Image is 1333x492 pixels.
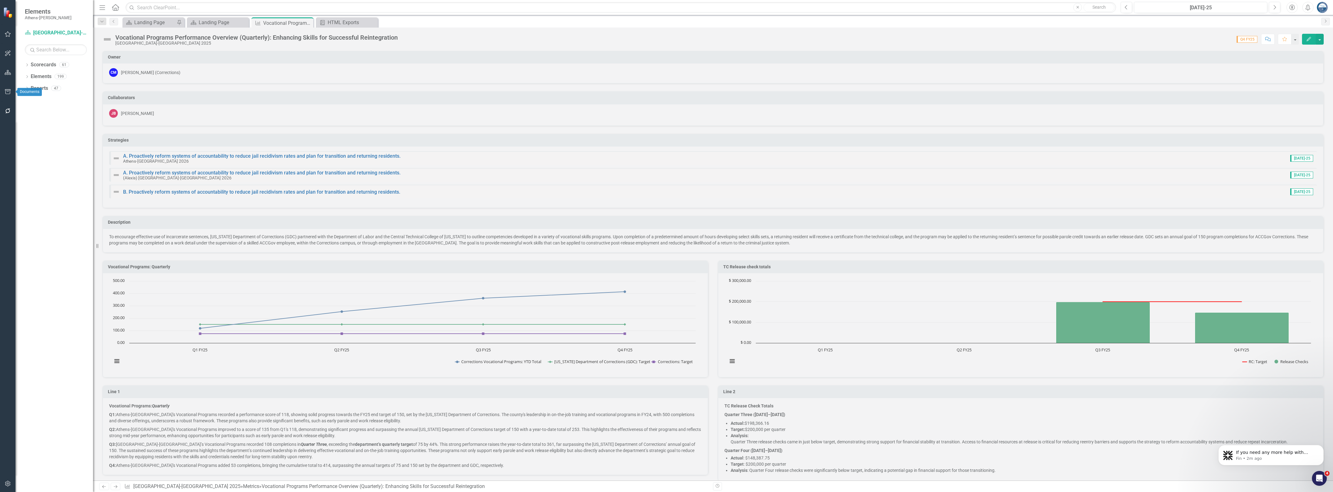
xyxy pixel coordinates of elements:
strong: Analysis: [731,433,749,438]
div: CM [109,68,118,77]
p: $198,366.16 [731,420,1317,426]
p: [GEOGRAPHIC_DATA]-[GEOGRAPHIC_DATA]’s Vocational Programs recorded 108 completions in , exceeding... [109,440,702,461]
li: : $200,000 per quarter [731,461,1317,467]
div: Yes, you can publish entire metric pages using HTML Published Reports. These create fully functio... [10,30,114,60]
textarea: Message… [5,190,119,200]
h3: Line 1 [108,389,705,394]
path: Q4 FY25, 150. Georgia Department of Corrections (GDC): Target. [624,323,626,326]
div: Fin says… [5,26,119,159]
p: $200,000 per quarter [731,426,1317,433]
small: Athens-[GEOGRAPHIC_DATA] 2026 [123,159,189,164]
text: Q1 FY25 [818,347,833,353]
svg: Interactive chart [109,278,699,371]
text: 200.00 [113,315,125,320]
button: [DATE]-25 [1134,2,1267,13]
strong: TC Release Check Totals [724,403,773,408]
text: Q3 FY25 [1095,347,1110,353]
div: Close [109,2,120,14]
svg: Interactive chart [724,278,1314,371]
a: Source reference 8657227: [105,129,110,134]
span: Q4 FY25 [1237,36,1257,43]
div: Yes, you can publish entire metric pages using HTML Published Reports. These create fully functio... [5,26,119,159]
text: 300.00 [113,302,125,308]
strong: Target: [731,427,745,432]
div: [PERSON_NAME] [121,110,154,116]
div: - Go to in your Control Panel [10,73,114,79]
small: Athens-[PERSON_NAME] [25,15,72,20]
div: HTML Exports [328,19,376,26]
span: [DATE]-25 [1290,188,1313,195]
strong: Q1: [109,412,116,417]
span: [DATE]-25 [1290,172,1313,178]
div: 47 [51,86,61,91]
div: - Click the to create a new template [10,91,114,97]
div: 199 [55,74,67,79]
text: 400.00 [113,290,125,296]
div: » » [124,483,708,490]
g: Release Checks, series 2 of 2. Bar series with 4 bars. [825,302,1289,343]
div: Landing Page [199,19,247,26]
button: Search [1083,3,1114,12]
h3: Owner [108,55,1320,59]
div: [DATE]-25 [1136,4,1265,11]
span: Elements [25,8,72,15]
button: Show Georgia Department of Corrections (GDC): Target [548,359,645,364]
g: Corrections: Target, line 3 of 3 with 4 data points. [199,332,626,335]
text: $ 0.00 [741,340,751,345]
img: Not Defined [102,34,112,44]
path: Q3 FY25, 198,366.16. Release Checks. [1056,302,1150,343]
div: Documents [17,88,42,96]
div: [PERSON_NAME] (Corrections) [121,69,180,76]
strong: Quarter Three ([DATE]–[DATE]) [724,412,785,417]
button: Home [97,2,109,14]
div: - Enter a template name and URL link [10,100,114,107]
path: Q2 FY25, 75. Corrections: Target. [341,332,343,335]
h3: Vocational Programs: Quarterly [108,265,705,269]
strong: Target [731,462,744,467]
button: Gif picker [20,203,24,208]
div: Vocational Programs Performance Overview (Quarterly): Enhancing Skills for Successful Reintegration [263,19,312,27]
strong: Quarter Three [301,442,327,447]
small: (Alexis) [GEOGRAPHIC_DATA]-[GEOGRAPHIC_DATA] 2026 [123,175,232,180]
text: Q4 FY25 [618,347,632,353]
li: : $148,387.75 [731,455,1317,461]
div: JB [109,109,118,118]
h3: TC Release check totals [723,265,1320,269]
em: Quarterly [152,403,170,408]
text: $ 300,000.00 [729,278,751,283]
div: Landing Page [134,19,175,26]
p: Athens-[GEOGRAPHIC_DATA]'s Vocational Programs recorded a performance score of 118, showing solid... [109,410,702,425]
div: - Click under Templates [10,82,114,88]
span: To encourage effective use of incarcerate sentences, [US_STATE] Department of Corrections (GDC) p... [109,234,1308,245]
strong: Actual [731,455,743,460]
b: HTML Exports [23,82,57,87]
strong: Q2: [109,427,116,432]
a: Source reference 8322856: [32,55,37,60]
button: Show Corrections Vocational Programs: YTD Total [455,359,542,364]
strong: Q4: [109,463,116,468]
img: Not Defined [113,188,120,195]
path: Q3 FY25, 75. Corrections: Target. [482,332,485,335]
b: Documents [24,73,52,78]
div: Did that answer your question? [5,159,83,173]
div: The HTML reports generate a shareable link that anyone can access to view your published metrics. [10,137,114,155]
p: Athens-[GEOGRAPHIC_DATA]'s Vocational Programs improved to a score of 135 from Q1's 118, demonstr... [109,425,702,440]
span: [DATE]-25 [1290,155,1313,162]
strong: Quarter Four ([DATE]–[DATE]) [724,448,782,453]
button: View chart menu, Chart [728,357,737,365]
button: View chart menu, Chart [112,357,121,365]
div: Fin says… [5,159,119,174]
img: ClearPoint Strategy [3,7,14,18]
button: Show RC: Target [1242,359,1268,364]
text: 500.00 [113,278,125,283]
path: Q2 FY25, 253. Corrections Vocational Programs: YTD Total. [341,310,343,313]
text: $ 200,000.00 [729,298,751,304]
path: Q4 FY25, 75. Corrections: Target. [624,332,626,335]
h3: Description [108,220,1320,225]
a: A. Proactively reform systems of accountability to reduce jail recidivism rates and plan for tran... [123,153,401,159]
img: Not Defined [113,171,120,179]
a: B. Proactively reform systems of accountability to reduce jail recidivism rates and plan for tran... [123,189,400,195]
